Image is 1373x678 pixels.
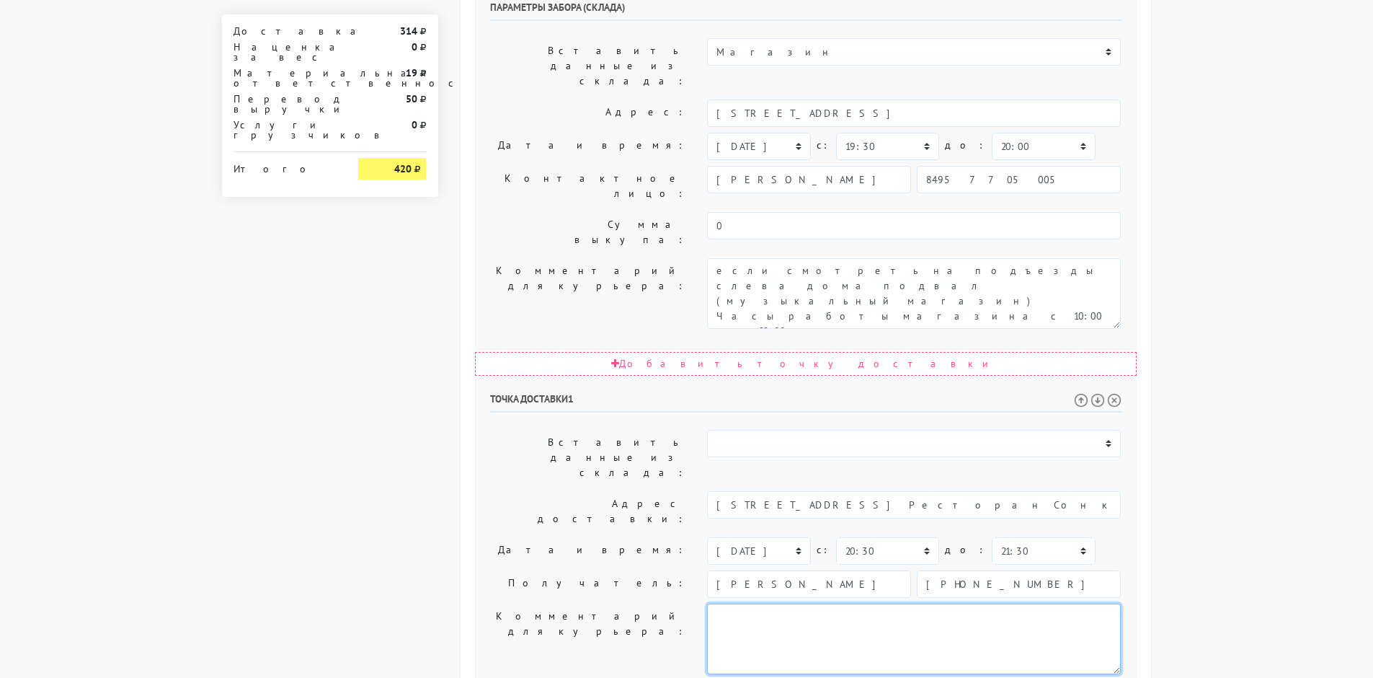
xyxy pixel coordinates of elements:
div: Материальная ответственность [223,68,348,88]
label: Дата и время: [479,133,697,160]
label: Вставить данные из склада: [479,38,697,94]
input: Телефон [917,166,1121,193]
label: Получатель: [479,571,697,598]
div: Итого [234,158,337,174]
label: до: [945,537,986,563]
label: Адрес: [479,100,697,127]
label: Адрес доставки: [479,491,697,532]
input: Имя [707,571,911,598]
div: Доставка [223,26,348,36]
label: c: [817,537,830,563]
strong: 420 [394,162,412,175]
div: Перевод выручки [223,94,348,114]
strong: 50 [406,92,417,105]
label: Комментарий для курьера: [479,604,697,674]
div: Услуги грузчиков [223,120,348,140]
label: c: [817,133,830,158]
strong: 314 [400,25,417,38]
label: Сумма выкупа: [479,212,697,252]
strong: 0 [412,40,417,53]
div: Наценка за вес [223,42,348,62]
input: Имя [707,166,911,193]
h6: Точка доставки [490,393,1121,413]
label: Контактное лицо: [479,166,697,206]
div: Добавить точку доставки [475,352,1137,376]
label: Комментарий для курьера: [479,258,697,329]
label: Вставить данные из склада: [479,430,697,485]
label: Дата и время: [479,537,697,565]
textarea: если смотреть на подъезды слева дома подвал (музыкальный магазин) Часы работы магазина с 10:00 до... [707,258,1121,329]
strong: 19 [406,66,417,79]
strong: 0 [412,118,417,131]
span: 1 [568,392,574,405]
label: до: [945,133,986,158]
input: Телефон [917,571,1121,598]
h6: Параметры забора (склада) [490,1,1121,21]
